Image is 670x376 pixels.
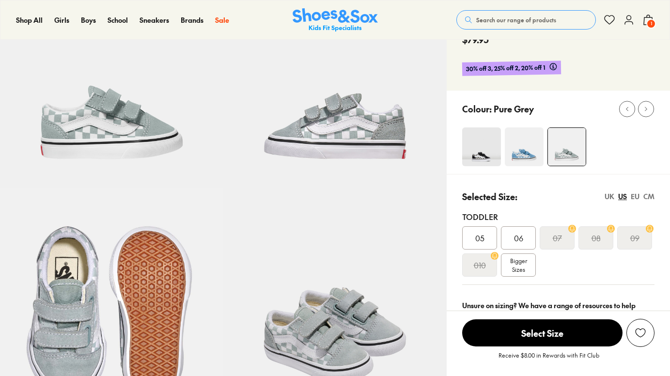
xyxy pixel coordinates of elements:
[643,191,654,202] div: CM
[462,319,623,346] span: Select Size
[510,256,527,274] span: Bigger Sizes
[618,191,627,202] div: US
[553,232,562,244] s: 07
[466,63,545,74] span: 30% off 3, 25% off 2, 20% off 1
[476,16,556,24] span: Search our range of products
[293,8,378,32] img: SNS_Logo_Responsive.svg
[494,102,534,115] p: Pure Grey
[462,127,501,166] img: 5_1
[462,190,517,203] p: Selected Size:
[108,15,128,25] a: School
[181,15,203,25] a: Brands
[631,191,639,202] div: EU
[140,15,169,25] a: Sneakers
[462,102,492,115] p: Colour:
[646,19,656,29] span: 1
[548,128,586,166] img: 4-538849_1
[215,15,229,25] a: Sale
[474,259,486,271] s: 010
[462,300,654,311] div: Unsure on sizing? We have a range of resources to help
[475,232,484,244] span: 05
[462,211,654,222] div: Toddler
[642,9,654,31] button: 1
[514,232,523,244] span: 06
[16,15,43,25] a: Shop All
[54,15,69,25] a: Girls
[456,10,596,30] button: Search our range of products
[505,127,544,166] img: 4-538854_1
[626,319,654,347] button: Add to Wishlist
[293,8,378,32] a: Shoes & Sox
[499,351,599,368] p: Receive $8.00 in Rewards with Fit Club
[630,232,639,244] s: 09
[81,15,96,25] a: Boys
[592,232,601,244] s: 08
[462,319,623,347] button: Select Size
[605,191,614,202] div: UK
